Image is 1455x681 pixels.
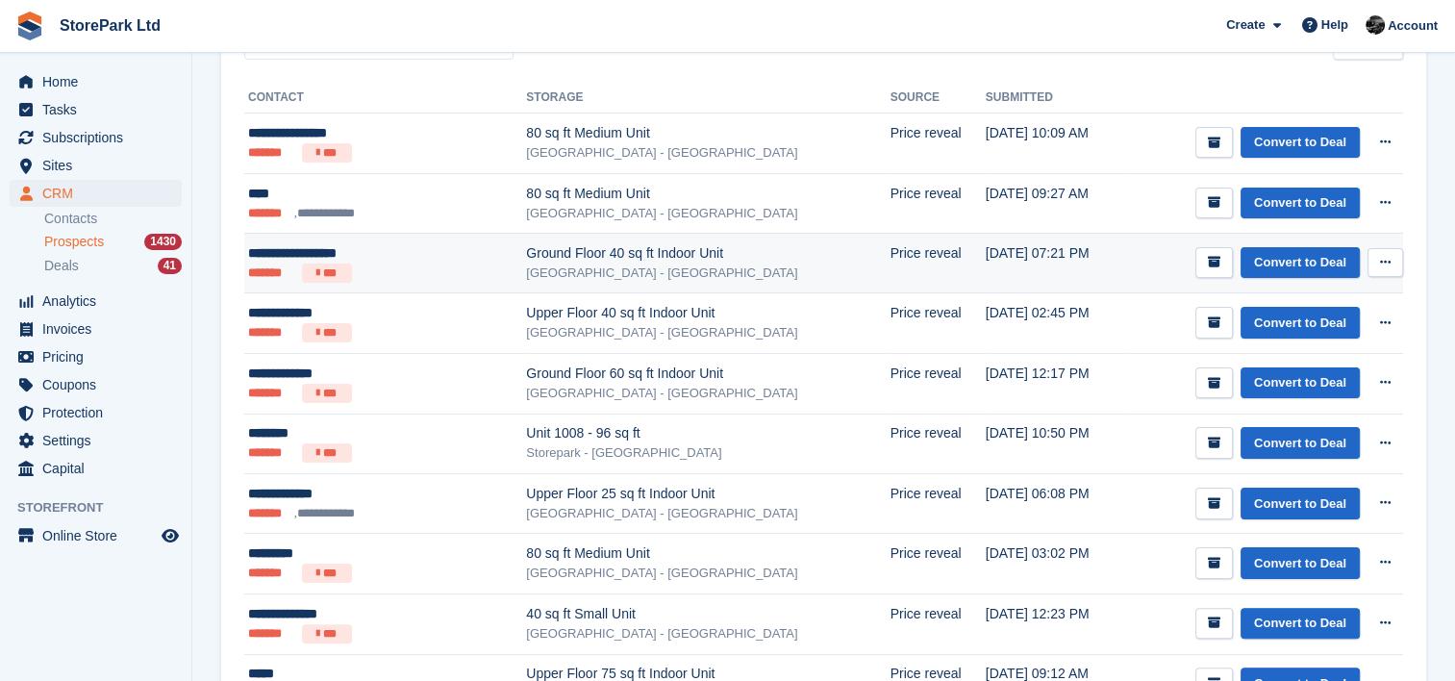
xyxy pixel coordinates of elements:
[42,124,158,151] span: Subscriptions
[42,152,158,179] span: Sites
[42,371,158,398] span: Coupons
[891,593,986,654] td: Price reveal
[891,173,986,233] td: Price reveal
[1241,608,1360,640] a: Convert to Deal
[891,534,986,594] td: Price reveal
[42,315,158,342] span: Invoices
[891,83,986,113] th: Source
[986,293,1125,354] td: [DATE] 02:45 PM
[42,68,158,95] span: Home
[159,524,182,547] a: Preview store
[44,257,79,275] span: Deals
[10,288,182,315] a: menu
[144,234,182,250] div: 1430
[42,455,158,482] span: Capital
[10,522,182,549] a: menu
[10,371,182,398] a: menu
[891,474,986,534] td: Price reveal
[891,293,986,354] td: Price reveal
[526,443,890,463] div: Storepark - [GEOGRAPHIC_DATA]
[526,564,890,583] div: [GEOGRAPHIC_DATA] - [GEOGRAPHIC_DATA]
[1241,247,1360,279] a: Convert to Deal
[1321,15,1348,35] span: Help
[10,180,182,207] a: menu
[1241,188,1360,219] a: Convert to Deal
[44,210,182,228] a: Contacts
[526,323,890,342] div: [GEOGRAPHIC_DATA] - [GEOGRAPHIC_DATA]
[10,455,182,482] a: menu
[52,10,168,41] a: StorePark Ltd
[158,258,182,274] div: 41
[10,96,182,123] a: menu
[42,180,158,207] span: CRM
[42,288,158,315] span: Analytics
[1241,547,1360,579] a: Convert to Deal
[986,474,1125,534] td: [DATE] 06:08 PM
[42,343,158,370] span: Pricing
[1241,127,1360,159] a: Convert to Deal
[1241,488,1360,519] a: Convert to Deal
[526,543,890,564] div: 80 sq ft Medium Unit
[10,152,182,179] a: menu
[10,68,182,95] a: menu
[10,399,182,426] a: menu
[891,233,986,293] td: Price reveal
[526,484,890,504] div: Upper Floor 25 sq ft Indoor Unit
[891,113,986,174] td: Price reveal
[1366,15,1385,35] img: Ryan Mulcahy
[10,315,182,342] a: menu
[10,124,182,151] a: menu
[17,498,191,517] span: Storefront
[1241,427,1360,459] a: Convert to Deal
[891,354,986,415] td: Price reveal
[44,233,104,251] span: Prospects
[42,522,158,549] span: Online Store
[986,414,1125,474] td: [DATE] 10:50 PM
[986,113,1125,174] td: [DATE] 10:09 AM
[526,264,890,283] div: [GEOGRAPHIC_DATA] - [GEOGRAPHIC_DATA]
[526,204,890,223] div: [GEOGRAPHIC_DATA] - [GEOGRAPHIC_DATA]
[526,83,890,113] th: Storage
[986,83,1125,113] th: Submitted
[986,534,1125,594] td: [DATE] 03:02 PM
[986,593,1125,654] td: [DATE] 12:23 PM
[526,384,890,403] div: [GEOGRAPHIC_DATA] - [GEOGRAPHIC_DATA]
[526,364,890,384] div: Ground Floor 60 sq ft Indoor Unit
[44,256,182,276] a: Deals 41
[526,184,890,204] div: 80 sq ft Medium Unit
[1388,16,1438,36] span: Account
[526,303,890,323] div: Upper Floor 40 sq ft Indoor Unit
[44,232,182,252] a: Prospects 1430
[15,12,44,40] img: stora-icon-8386f47178a22dfd0bd8f6a31ec36ba5ce8667c1dd55bd0f319d3a0aa187defe.svg
[10,427,182,454] a: menu
[42,399,158,426] span: Protection
[526,604,890,624] div: 40 sq ft Small Unit
[526,143,890,163] div: [GEOGRAPHIC_DATA] - [GEOGRAPHIC_DATA]
[10,343,182,370] a: menu
[986,173,1125,233] td: [DATE] 09:27 AM
[1241,307,1360,339] a: Convert to Deal
[986,233,1125,293] td: [DATE] 07:21 PM
[42,427,158,454] span: Settings
[526,243,890,264] div: Ground Floor 40 sq ft Indoor Unit
[526,423,890,443] div: Unit 1008 - 96 sq ft
[526,624,890,643] div: [GEOGRAPHIC_DATA] - [GEOGRAPHIC_DATA]
[526,123,890,143] div: 80 sq ft Medium Unit
[42,96,158,123] span: Tasks
[891,414,986,474] td: Price reveal
[986,354,1125,415] td: [DATE] 12:17 PM
[1226,15,1265,35] span: Create
[526,504,890,523] div: [GEOGRAPHIC_DATA] - [GEOGRAPHIC_DATA]
[244,83,526,113] th: Contact
[1241,367,1360,399] a: Convert to Deal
